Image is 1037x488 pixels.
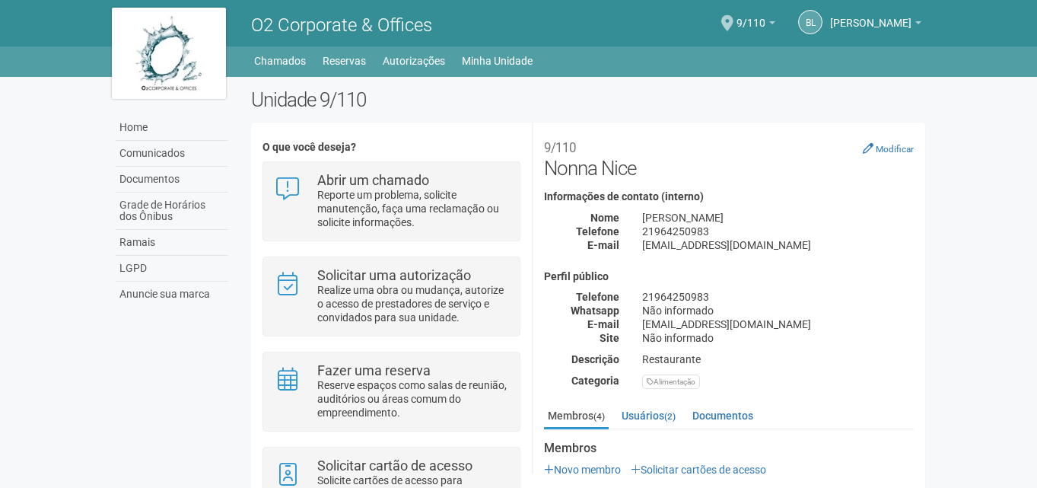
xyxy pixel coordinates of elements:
h2: Nonna Nice [544,134,914,180]
strong: E-mail [587,318,619,330]
h4: O que você deseja? [262,142,520,153]
small: (2) [664,411,676,422]
h2: Unidade 9/110 [251,88,926,111]
a: Fazer uma reserva Reserve espaços como salas de reunião, auditórios ou áreas comum do empreendime... [275,364,508,419]
a: Usuários(2) [618,404,679,427]
a: Solicitar cartões de acesso [631,464,766,476]
p: Realize uma obra ou mudança, autorize o acesso de prestadores de serviço e convidados para sua un... [317,283,508,324]
a: [PERSON_NAME] [830,19,921,31]
a: bl [798,10,822,34]
a: Novo membro [544,464,621,476]
h4: Perfil público [544,271,914,282]
a: 9/110 [736,19,775,31]
strong: Membros [544,442,914,455]
div: Não informado [631,304,925,317]
div: Não informado [631,331,925,345]
a: Documentos [116,167,228,193]
a: Chamados [254,50,306,72]
strong: Abrir um chamado [317,172,429,188]
div: [EMAIL_ADDRESS][DOMAIN_NAME] [631,238,925,252]
a: Ramais [116,230,228,256]
small: Modificar [876,144,914,155]
span: 9/110 [736,2,765,29]
a: Autorizações [383,50,445,72]
small: 9/110 [544,140,576,155]
a: Minha Unidade [462,50,533,72]
a: Membros(4) [544,404,609,429]
div: 21964250983 [631,225,925,238]
img: logo.jpg [112,8,226,99]
strong: Descrição [571,353,619,365]
span: O2 Corporate & Offices [251,14,432,36]
strong: Telefone [576,291,619,303]
span: brunno lopes [830,2,911,29]
small: (4) [593,411,605,422]
a: Home [116,115,228,141]
a: Documentos [689,404,757,427]
strong: Whatsapp [571,305,619,317]
a: Comunicados [116,141,228,167]
div: Alimentação [642,375,700,389]
strong: Site [600,332,619,344]
p: Reserve espaços como salas de reunião, auditórios ou áreas comum do empreendimento. [317,378,508,419]
strong: Fazer uma reserva [317,362,431,378]
a: Solicitar uma autorização Realize uma obra ou mudança, autorize o acesso de prestadores de serviç... [275,269,508,324]
div: 21964250983 [631,290,925,304]
div: [EMAIL_ADDRESS][DOMAIN_NAME] [631,317,925,331]
strong: Solicitar cartão de acesso [317,458,472,474]
a: Reservas [323,50,366,72]
strong: Solicitar uma autorização [317,267,471,283]
p: Reporte um problema, solicite manutenção, faça uma reclamação ou solicite informações. [317,188,508,229]
strong: Categoria [571,375,619,387]
div: [PERSON_NAME] [631,211,925,225]
strong: Nome [590,212,619,224]
a: Modificar [863,142,914,155]
div: Restaurante [631,352,925,366]
h4: Informações de contato (interno) [544,191,914,203]
strong: Telefone [576,225,619,238]
a: LGPD [116,256,228,282]
a: Anuncie sua marca [116,282,228,307]
strong: E-mail [587,239,619,251]
a: Grade de Horários dos Ônibus [116,193,228,230]
a: Abrir um chamado Reporte um problema, solicite manutenção, faça uma reclamação ou solicite inform... [275,174,508,229]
